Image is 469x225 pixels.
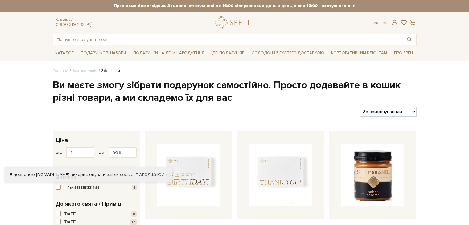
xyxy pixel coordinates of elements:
img: Листівка-вдячність [249,144,312,206]
a: 0 800 319 233 [56,22,84,27]
a: logo [215,16,253,29]
a: telegram [86,22,92,27]
input: Ціна [66,147,94,158]
a: Вся продукція [72,68,97,73]
a: Подарунки на День народження [131,48,207,58]
span: 8 [131,211,137,217]
a: Головна [53,68,68,73]
span: До якого свята / Привід [56,200,121,208]
img: Листівка до Дня народження [157,144,220,206]
span: 12 [130,219,137,225]
div: Я дозволяю [DOMAIN_NAME] використовувати [5,172,172,178]
span: [DATE] [64,211,76,217]
a: Каталог [53,48,76,58]
button: Тільки зі знижками 1 [56,185,137,191]
span: Консультація: [56,18,92,22]
input: Пошук товару у каталозі [53,34,402,45]
h1: Ви маєте змогу зібрати подарунок самостійно. Просто додавайте в кошик різні товари, а ми складемо... [53,79,417,104]
span: до [99,150,104,155]
button: Пошук товару у каталозі [402,34,416,45]
a: Корпоративним клієнтам [329,48,389,58]
span: від [56,150,62,155]
a: файли cookie [105,172,134,177]
input: Ціна [109,147,137,158]
span: Ціна [56,136,68,144]
a: En [381,20,386,26]
a: Про Spell [392,48,416,58]
div: Ук [373,20,386,26]
a: Подарункові набори [78,48,129,58]
span: 1 [132,185,137,190]
a: Ідеї подарунків [209,48,247,58]
strong: Працюємо без вихідних. Замовлення оплачені до 16:00 відправляємо день в день, після 16:00 - насту... [53,3,417,9]
span: Тільки зі знижками [64,185,99,191]
li: Збери сам [97,68,120,74]
a: Солодощі з експрес-доставкою [249,48,327,58]
button: [DATE] 8 [56,211,137,217]
a: Погоджуюсь [136,172,167,178]
span: | [379,20,380,26]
